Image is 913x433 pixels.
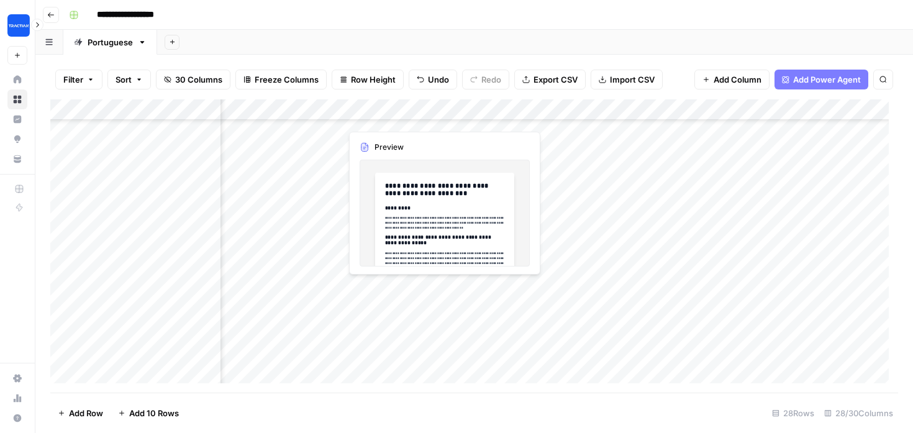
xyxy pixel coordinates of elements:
span: Import CSV [610,73,655,86]
div: 28/30 Columns [819,403,898,423]
div: Portuguese [88,36,133,48]
span: Redo [481,73,501,86]
button: Filter [55,70,102,89]
span: Add Row [69,407,103,419]
a: Opportunities [7,129,27,149]
a: Browse [7,89,27,109]
button: Sort [107,70,151,89]
button: Add Row [50,403,111,423]
button: Add Column [694,70,770,89]
button: Help + Support [7,408,27,428]
span: Add Column [714,73,761,86]
button: Add Power Agent [774,70,868,89]
div: 28 Rows [767,403,819,423]
a: Home [7,70,27,89]
span: Row Height [351,73,396,86]
span: Export CSV [534,73,578,86]
a: Portuguese [63,30,157,55]
button: 30 Columns [156,70,230,89]
span: 30 Columns [175,73,222,86]
img: Tractian Logo [7,14,30,37]
button: Redo [462,70,509,89]
button: Undo [409,70,457,89]
span: Filter [63,73,83,86]
a: Usage [7,388,27,408]
button: Workspace: Tractian [7,10,27,41]
span: Freeze Columns [255,73,319,86]
button: Add 10 Rows [111,403,186,423]
button: Import CSV [591,70,663,89]
button: Row Height [332,70,404,89]
span: Undo [428,73,449,86]
span: Add 10 Rows [129,407,179,419]
span: Sort [116,73,132,86]
a: Settings [7,368,27,388]
span: Add Power Agent [793,73,861,86]
a: Insights [7,109,27,129]
button: Export CSV [514,70,586,89]
button: Freeze Columns [235,70,327,89]
a: Your Data [7,149,27,169]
